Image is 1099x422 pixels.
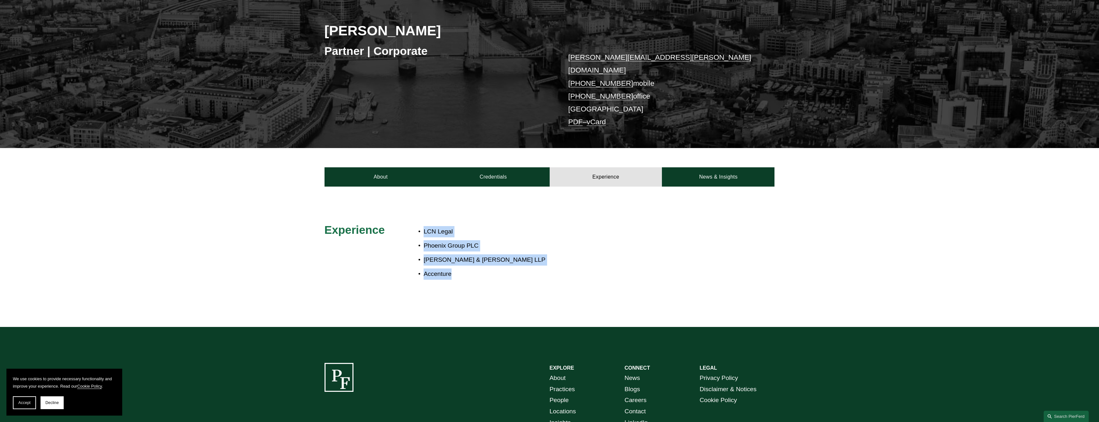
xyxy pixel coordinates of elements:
a: About [325,167,437,187]
p: Accenture [424,268,718,280]
section: Cookie banner [6,369,122,416]
a: People [550,395,569,406]
a: Credentials [437,167,550,187]
p: We use cookies to provide necessary functionality and improve your experience. Read our . [13,375,116,390]
a: About [550,373,566,384]
p: [PERSON_NAME] & [PERSON_NAME] LLP [424,254,718,266]
strong: EXPLORE [550,365,574,371]
a: [PERSON_NAME][EMAIL_ADDRESS][PERSON_NAME][DOMAIN_NAME] [568,53,751,74]
a: Contact [625,406,646,417]
a: Cookie Policy [700,395,737,406]
a: Privacy Policy [700,373,738,384]
a: Locations [550,406,576,417]
a: Search this site [1044,411,1089,422]
strong: LEGAL [700,365,717,371]
button: Accept [13,396,36,409]
a: Blogs [625,384,640,395]
a: Disclaimer & Notices [700,384,756,395]
a: Cookie Policy [77,384,102,389]
a: Careers [625,395,646,406]
a: News & Insights [662,167,774,187]
span: Decline [45,400,59,405]
p: Phoenix Group PLC [424,240,718,251]
a: Experience [550,167,662,187]
a: PDF [568,118,583,126]
button: Decline [41,396,64,409]
h2: [PERSON_NAME] [325,22,550,39]
p: mobile office [GEOGRAPHIC_DATA] – [568,51,756,129]
a: [PHONE_NUMBER] [568,79,633,87]
a: vCard [587,118,606,126]
a: News [625,373,640,384]
a: [PHONE_NUMBER] [568,92,633,100]
span: Accept [18,400,31,405]
p: LCN Legal [424,226,718,237]
a: Practices [550,384,575,395]
span: Experience [325,224,385,236]
h3: Partner | Corporate [325,44,550,58]
strong: CONNECT [625,365,650,371]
